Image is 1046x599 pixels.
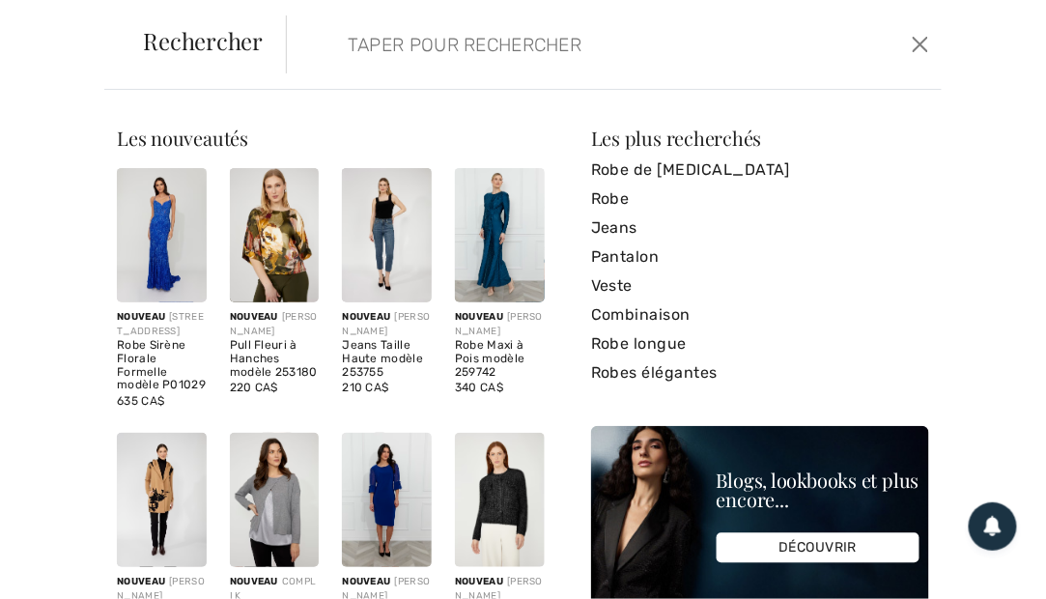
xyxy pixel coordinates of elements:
[342,310,432,339] div: [PERSON_NAME]
[117,125,248,151] span: Les nouveautés
[717,471,919,510] div: Blogs, lookbooks et plus encore...
[230,310,320,339] div: [PERSON_NAME]
[591,271,929,300] a: Veste
[455,433,545,567] img: Haut Chic Orné de Bijoux modèle 254929. Black
[230,168,320,302] img: Pull Fleuri à Hanches modèle 253180. Multi
[230,433,320,567] img: Haut Décontracté Col Rond modèle 34051. Grey
[907,29,934,60] button: Ferme
[230,381,278,394] span: 220 CA$
[230,311,278,323] span: Nouveau
[591,329,929,358] a: Robe longue
[591,358,929,387] a: Robes élégantes
[230,339,320,379] div: Pull Fleuri à Hanches modèle 253180
[143,29,263,52] span: Rechercher
[117,339,207,392] div: Robe Sirène Florale Formelle modèle P01029
[455,339,545,379] div: Robe Maxi à Pois modèle 259742
[455,311,503,323] span: Nouveau
[591,128,929,148] div: Les plus recherchés
[591,185,929,214] a: Robe
[455,168,545,302] img: Robe Maxi à Pois modèle 259742. Peacock
[117,168,207,302] img: Robe Sirène Florale Formelle modèle P01029. Royal
[455,576,503,587] span: Nouveau
[230,576,278,587] span: Nouveau
[455,381,503,394] span: 340 CA$
[342,311,390,323] span: Nouveau
[717,533,919,563] div: DÉCOUVRIR
[117,433,207,567] img: Capuche Fleurie modèle 253804. Terracotta
[591,300,929,329] a: Combinaison
[591,156,929,185] a: Robe de [MEDICAL_DATA]
[43,14,82,31] span: Aide
[333,15,763,73] input: TAPER POUR RECHERCHER
[342,433,432,567] img: Robe Élégante à Manches Évasées modèle 259025. Midnight
[455,310,545,339] div: [PERSON_NAME]
[117,394,164,408] span: 635 CA$
[342,168,432,302] img: Jeans Taille Haute modèle 253755. Blue
[342,576,390,587] span: Nouveau
[591,242,929,271] a: Pantalon
[117,311,165,323] span: Nouveau
[342,339,432,379] div: Jeans Taille Haute modèle 253755
[117,576,165,587] span: Nouveau
[117,310,207,339] div: [STREET_ADDRESS]
[342,381,388,394] span: 210 CA$
[591,214,929,242] a: Jeans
